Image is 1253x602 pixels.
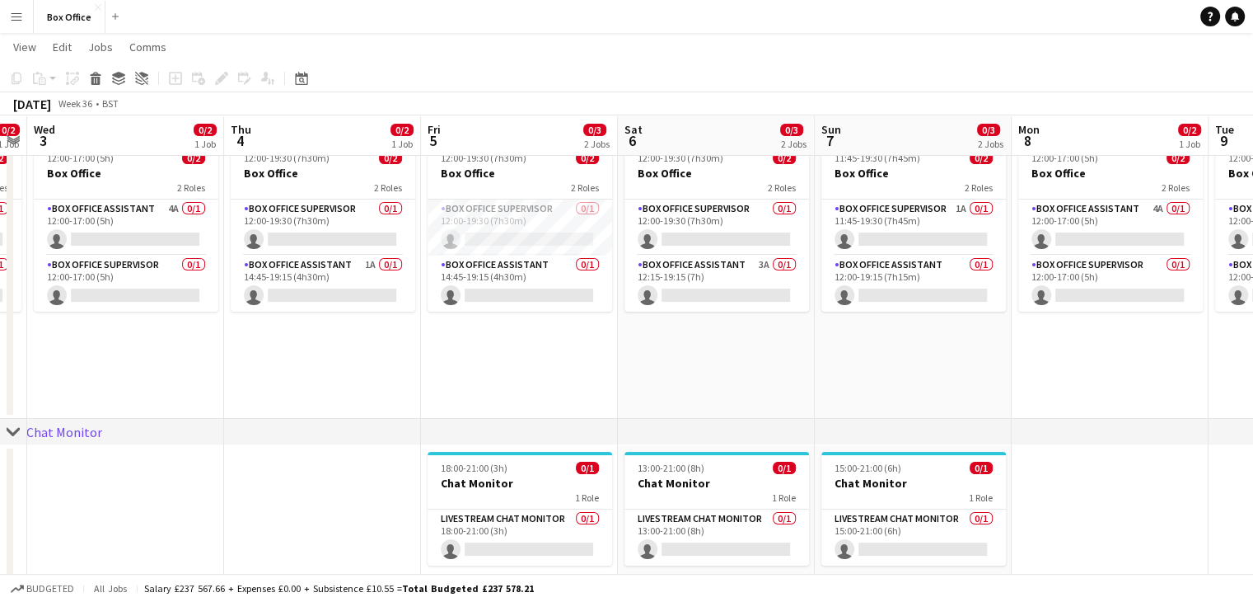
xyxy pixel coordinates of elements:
app-card-role: Box Office Assistant4A0/112:00-17:00 (5h) [34,200,218,256]
span: 0/2 [182,152,205,164]
span: Mon [1018,122,1040,137]
span: 7 [819,131,841,150]
div: Salary £237 567.66 + Expenses £0.00 + Subsistence £10.55 = [144,582,534,595]
button: Box Office [34,1,105,33]
span: 3 [31,131,55,150]
a: Jobs [82,36,119,58]
app-job-card: 18:00-21:00 (3h)0/1Chat Monitor1 RoleLivestream Chat Monitor0/118:00-21:00 (3h) [428,452,612,566]
span: 0/2 [576,152,599,164]
span: 0/2 [970,152,993,164]
span: Comms [129,40,166,54]
app-card-role: Box Office Supervisor0/112:00-17:00 (5h) [34,256,218,312]
span: 0/2 [1167,152,1190,164]
a: Comms [123,36,173,58]
div: 2 Jobs [781,138,807,150]
span: 2 Roles [965,181,993,194]
app-job-card: 15:00-21:00 (6h)0/1Chat Monitor1 RoleLivestream Chat Monitor0/115:00-21:00 (6h) [821,452,1006,566]
span: 0/2 [1178,124,1201,136]
app-job-card: 12:00-17:00 (5h)0/2Box Office2 RolesBox Office Assistant4A0/112:00-17:00 (5h) Box Office Supervis... [1018,142,1203,312]
h3: Box Office [428,166,612,181]
app-job-card: 11:45-19:30 (7h45m)0/2Box Office2 RolesBox Office Supervisor1A0/111:45-19:30 (7h45m) Box Office A... [821,142,1006,312]
span: 6 [622,131,643,150]
span: Sat [624,122,643,137]
app-card-role: Box Office Supervisor0/112:00-19:30 (7h30m) [428,200,612,256]
span: 0/3 [780,124,803,136]
span: 12:00-17:00 (5h) [1031,152,1098,164]
app-card-role: Box Office Assistant4A0/112:00-17:00 (5h) [1018,200,1203,256]
span: 9 [1213,131,1234,150]
div: 2 Jobs [978,138,1003,150]
span: 2 Roles [1162,181,1190,194]
span: Wed [34,122,55,137]
span: 1 Role [772,491,796,504]
span: Thu [231,122,251,137]
div: 2 Jobs [584,138,610,150]
span: 12:00-17:00 (5h) [47,152,114,164]
app-card-role: Box Office Assistant0/114:45-19:15 (4h30m) [428,256,612,312]
div: BST [102,97,119,110]
app-job-card: 12:00-19:30 (7h30m)0/2Box Office2 RolesBox Office Supervisor0/112:00-19:30 (7h30m) Box Office Ass... [231,142,415,312]
span: 0/1 [576,462,599,474]
span: 4 [228,131,251,150]
span: Sun [821,122,841,137]
h3: Box Office [1018,166,1203,181]
a: Edit [46,36,78,58]
app-card-role: Box Office Assistant1A0/114:45-19:15 (4h30m) [231,256,415,312]
app-job-card: 12:00-19:30 (7h30m)0/2Box Office2 RolesBox Office Supervisor0/112:00-19:30 (7h30m) Box Office Ass... [624,142,809,312]
h3: Box Office [34,166,218,181]
span: Total Budgeted £237 578.21 [402,582,534,595]
span: 0/1 [773,462,796,474]
span: 13:00-21:00 (8h) [638,462,704,474]
span: Fri [428,122,441,137]
div: 1 Job [391,138,413,150]
h3: Chat Monitor [821,476,1006,491]
app-card-role: Box Office Supervisor0/112:00-17:00 (5h) [1018,256,1203,312]
app-card-role: Box Office Supervisor1A0/111:45-19:30 (7h45m) [821,200,1006,256]
span: 12:00-19:30 (7h30m) [441,152,526,164]
h3: Box Office [821,166,1006,181]
span: Budgeted [26,583,74,595]
span: Week 36 [54,97,96,110]
span: 2 Roles [177,181,205,194]
span: 0/2 [379,152,402,164]
span: 18:00-21:00 (3h) [441,462,507,474]
app-card-role: Box Office Assistant0/112:00-19:15 (7h15m) [821,256,1006,312]
h3: Box Office [231,166,415,181]
span: 0/3 [583,124,606,136]
span: Jobs [88,40,113,54]
app-job-card: 12:00-19:30 (7h30m)0/2Box Office2 RolesBox Office Supervisor0/112:00-19:30 (7h30m) Box Office Ass... [428,142,612,312]
app-job-card: 12:00-17:00 (5h)0/2Box Office2 RolesBox Office Assistant4A0/112:00-17:00 (5h) Box Office Supervis... [34,142,218,312]
span: 2 Roles [768,181,796,194]
app-card-role: Box Office Assistant3A0/112:15-19:15 (7h) [624,256,809,312]
app-card-role: Livestream Chat Monitor0/118:00-21:00 (3h) [428,510,612,566]
h3: Box Office [624,166,809,181]
span: Edit [53,40,72,54]
span: Tue [1215,122,1234,137]
span: 0/3 [977,124,1000,136]
span: 2 Roles [374,181,402,194]
span: 0/1 [970,462,993,474]
app-card-role: Box Office Supervisor0/112:00-19:30 (7h30m) [231,200,415,256]
div: Chat Monitor [26,424,102,440]
span: 2 Roles [571,181,599,194]
span: 1 Role [575,491,599,504]
app-job-card: 13:00-21:00 (8h)0/1Chat Monitor1 RoleLivestream Chat Monitor0/113:00-21:00 (8h) [624,452,809,566]
a: View [7,36,43,58]
span: 11:45-19:30 (7h45m) [835,152,920,164]
h3: Chat Monitor [624,476,809,491]
span: 15:00-21:00 (6h) [835,462,901,474]
span: 12:00-19:30 (7h30m) [638,152,723,164]
button: Budgeted [8,580,77,598]
span: 5 [425,131,441,150]
span: View [13,40,36,54]
span: 0/2 [194,124,217,136]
